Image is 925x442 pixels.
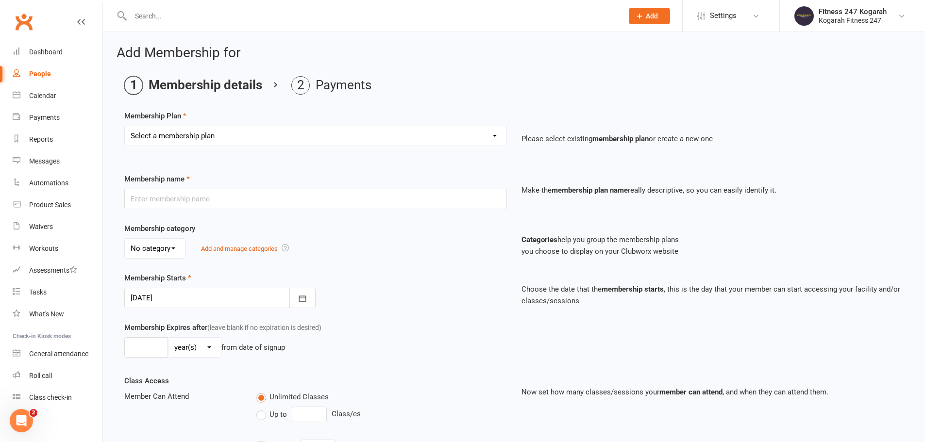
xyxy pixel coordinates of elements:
p: help you group the membership plans you choose to display on your Clubworx website [521,234,904,257]
a: Workouts [13,238,102,260]
a: Automations [13,172,102,194]
span: Unlimited Classes [269,391,329,401]
a: Tasks [13,281,102,303]
label: Membership name [124,173,190,185]
a: Class kiosk mode [13,387,102,409]
a: Product Sales [13,194,102,216]
strong: membership starts [602,285,664,294]
strong: membership plan [592,134,649,143]
label: Class Access [124,375,169,387]
span: Settings [710,5,737,27]
a: Roll call [13,365,102,387]
div: Automations [29,179,68,187]
label: Membership category [124,223,195,234]
div: Calendar [29,92,56,99]
div: Kogarah Fitness 247 [819,16,887,25]
div: What's New [29,310,64,318]
p: Choose the date that the , this is the day that your member can start accessing your facility and... [521,283,904,307]
div: Class check-in [29,393,72,401]
input: Search... [128,9,616,23]
strong: membership plan name [552,186,628,195]
div: Payments [29,114,60,121]
a: Messages [13,150,102,172]
div: Workouts [29,245,58,252]
p: Now set how many classes/sessions your , and when they can attend them. [521,386,904,398]
div: Messages [29,157,60,165]
a: Reports [13,129,102,150]
label: Membership Plan [124,110,186,122]
button: Add [629,8,670,24]
a: Payments [13,107,102,129]
div: Assessments [29,266,77,274]
a: People [13,63,102,85]
iframe: Intercom live chat [10,409,33,432]
p: Make the really descriptive, so you can easily identify it. [521,184,904,196]
a: What's New [13,303,102,325]
div: Class/es [256,407,506,422]
a: Clubworx [12,10,36,34]
h2: Add Membership for [117,46,911,61]
div: Reports [29,135,53,143]
strong: Categories [521,235,557,244]
input: Enter membership name [124,189,507,209]
div: General attendance [29,350,88,358]
img: thumb_image1749097489.png [794,6,814,26]
label: Membership Starts [124,272,191,284]
a: Waivers [13,216,102,238]
div: Member Can Attend [117,391,249,402]
li: Payments [291,76,371,95]
div: Waivers [29,223,53,230]
div: People [29,70,51,78]
div: Tasks [29,288,47,296]
li: Membership details [124,76,262,95]
label: Membership Expires after [124,322,321,333]
span: Up to [269,409,287,419]
a: General attendance kiosk mode [13,343,102,365]
p: Please select existing or create a new one [521,133,904,145]
strong: member can attend [659,388,723,396]
a: Add and manage categories [201,245,278,252]
span: 2 [30,409,37,417]
a: Calendar [13,85,102,107]
a: Dashboard [13,41,102,63]
div: Roll call [29,372,52,379]
span: (leave blank if no expiration is desired) [207,324,321,331]
span: Add [646,12,658,20]
div: from date of signup [221,342,285,353]
a: Assessments [13,260,102,281]
div: Fitness 247 Kogarah [819,7,887,16]
div: Product Sales [29,201,71,209]
div: Dashboard [29,48,63,56]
